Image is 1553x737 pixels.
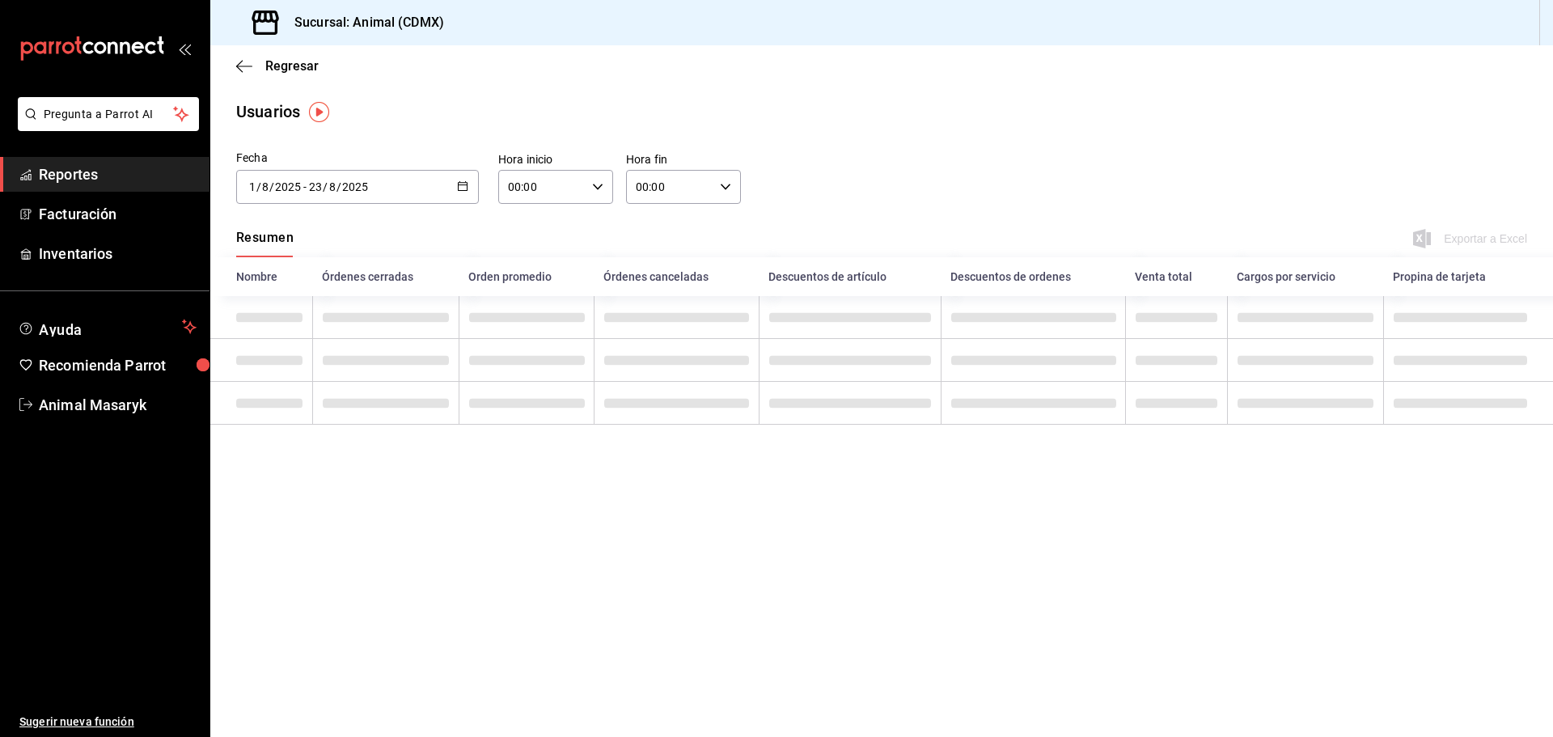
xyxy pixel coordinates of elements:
input: Day [248,180,256,193]
input: Day [308,180,323,193]
span: Reportes [39,163,197,185]
button: Regresar [236,58,319,74]
th: Venta total [1125,257,1227,296]
input: Month [328,180,336,193]
img: Tooltip marker [309,102,329,122]
span: Animal Masaryk [39,394,197,416]
div: Usuarios [236,100,300,124]
th: Cargos por servicio [1227,257,1383,296]
span: Recomienda Parrot [39,354,197,376]
th: Descuentos de ordenes [941,257,1126,296]
h3: Sucursal: Animal (CDMX) [281,13,444,32]
span: Inventarios [39,243,197,265]
th: Nombre [210,257,312,296]
th: Orden promedio [459,257,595,296]
th: Órdenes canceladas [594,257,759,296]
a: Pregunta a Parrot AI [11,117,199,134]
span: / [336,180,341,193]
button: Resumen [236,230,294,257]
button: Pregunta a Parrot AI [18,97,199,131]
span: Sugerir nueva función [19,714,197,731]
span: Regresar [265,58,319,74]
span: - [303,180,307,193]
th: Descuentos de artículo [759,257,941,296]
input: Year [341,180,369,193]
span: Pregunta a Parrot AI [44,106,174,123]
th: Órdenes cerradas [312,257,459,296]
div: navigation tabs [236,230,294,257]
span: / [256,180,261,193]
label: Hora inicio [498,154,613,165]
th: Propina de tarjeta [1383,257,1553,296]
span: / [323,180,328,193]
input: Month [261,180,269,193]
span: Facturación [39,203,197,225]
span: Ayuda [39,317,176,337]
button: open_drawer_menu [178,42,191,55]
label: Hora fin [626,154,741,165]
span: / [269,180,274,193]
div: Fecha [236,150,479,167]
input: Year [274,180,302,193]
